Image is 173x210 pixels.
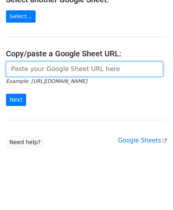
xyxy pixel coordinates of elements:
a: Google Sheets [118,137,167,144]
small: Example: [URL][DOMAIN_NAME] [6,78,87,84]
a: Need help? [6,136,44,148]
input: Next [6,94,26,106]
input: Paste your Google Sheet URL here [6,62,163,77]
a: Select... [6,10,36,23]
h4: Copy/paste a Google Sheet URL: [6,49,167,58]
